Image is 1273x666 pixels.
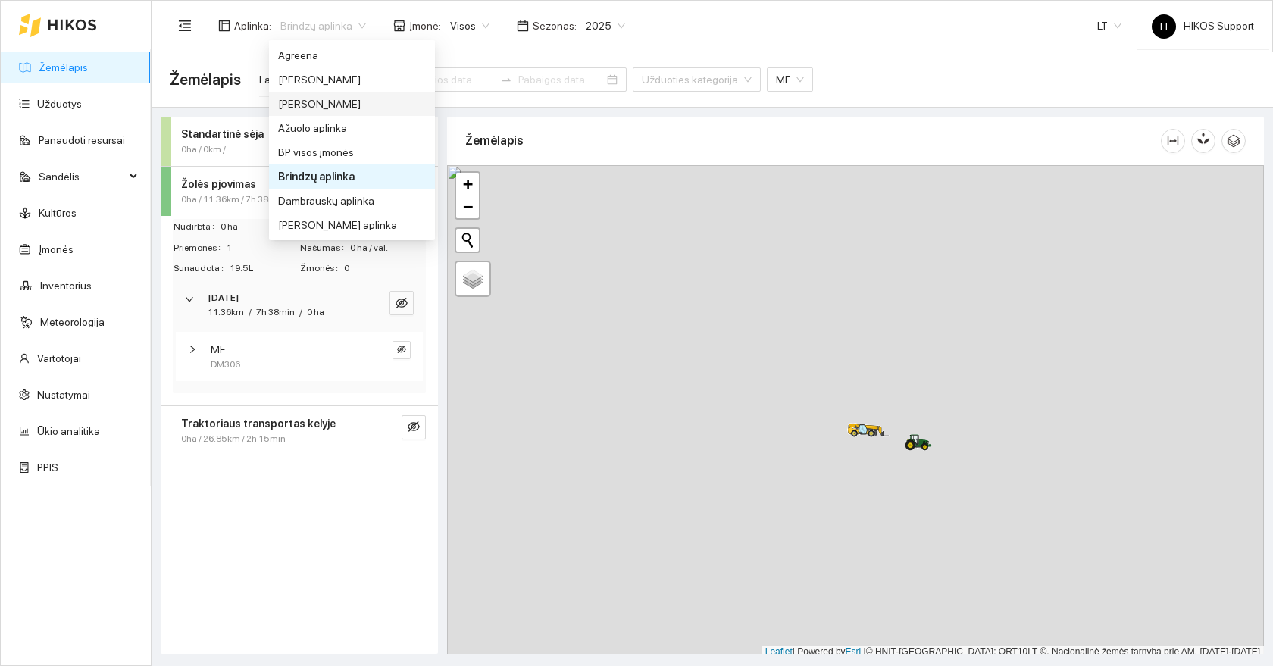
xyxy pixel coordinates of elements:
span: 2025 [586,14,625,37]
span: DM306 [211,358,240,372]
div: Brindzų aplinka [278,168,426,185]
span: 0ha / 0km / [181,142,226,157]
span: right [185,295,194,304]
span: 7h 38min [256,307,295,317]
span: menu-fold [178,19,192,33]
div: Dambrauskų aplinka [269,189,435,213]
div: [PERSON_NAME] aplinka [278,217,426,233]
a: Užduotys [37,98,82,110]
button: eye-invisible [402,415,426,439]
a: PPIS [37,461,58,474]
span: 11.36km [208,307,244,317]
div: Ažuolo aplinka [278,120,426,136]
input: Pabaigos data [518,71,604,88]
span: 19.5L [230,261,299,276]
div: Dariaus Krikščiūno aplinka [269,213,435,237]
span: 0ha / 11.36km / 7h 38min [181,192,284,207]
a: Esri [846,646,862,657]
span: − [463,197,473,216]
span: Našumas [300,241,350,255]
strong: [DATE] [208,292,239,303]
span: HIKOS Support [1152,20,1254,32]
div: Ažuolo aplinka [269,116,435,140]
a: Įmonės [39,243,74,255]
a: Zoom in [456,173,479,195]
span: MF [211,341,225,358]
a: Meteorologija [40,316,105,328]
input: Pradžios data [408,71,494,88]
a: Panaudoti resursai [39,134,125,146]
div: MFDM306eye-invisible [176,332,423,381]
div: Traktoriaus transportas kelyje0ha / 26.85km / 2h 15mineye-invisible [161,406,438,455]
span: close-circle [796,75,805,84]
span: Visos [450,14,489,37]
span: Žmonės [300,261,344,276]
span: 1 [227,241,299,255]
span: column-width [1162,135,1184,147]
span: Žemėlapis [170,67,241,92]
div: Andrius Rimgaila [269,67,435,92]
span: Nudirbta [174,220,221,234]
span: swap-right [500,73,512,86]
span: calendar [517,20,529,32]
span: + [463,174,473,193]
div: [DATE]11.36km/7h 38min/0 haeye-invisible [173,282,426,329]
span: / [249,307,252,317]
div: | Powered by © HNIT-[GEOGRAPHIC_DATA]; ORT10LT ©, Nacionalinė žemės tarnyba prie AM, [DATE]-[DATE] [762,646,1264,658]
a: Ūkio analitika [37,425,100,437]
div: Standartinė sėja0ha / 0km /eye-invisible [161,117,438,166]
div: Laukai [259,71,290,88]
button: menu-fold [170,11,200,41]
a: Layers [456,262,489,295]
span: right [188,345,197,354]
a: Vartotojai [37,352,81,364]
a: Leaflet [765,646,793,657]
button: column-width [1161,129,1185,153]
span: Sandėlis [39,161,125,192]
span: / [299,307,302,317]
div: Agreena [278,47,426,64]
span: Aplinka : [234,17,271,34]
span: eye-invisible [397,345,406,355]
span: 0 ha [221,220,299,234]
div: [PERSON_NAME] [278,95,426,112]
div: Dambrauskų aplinka [278,192,426,209]
strong: Standartinė sėja [181,128,264,140]
div: Žemėlapis [465,119,1161,162]
a: Inventorius [40,280,92,292]
span: | [864,646,866,657]
span: 0 ha [307,307,324,317]
span: Įmonė : [409,17,441,34]
a: Zoom out [456,195,479,218]
span: Sezonas : [533,17,577,34]
button: eye-invisible [389,291,414,315]
strong: Žolės pjovimas [181,178,256,190]
a: Nustatymai [37,389,90,401]
strong: Traktoriaus transportas kelyje [181,417,336,430]
span: shop [393,20,405,32]
button: Initiate a new search [456,229,479,252]
div: Brindzų aplinka [269,164,435,189]
span: eye-invisible [396,297,408,311]
div: Žolės pjovimas0ha / 11.36km / 7h 38mineye-invisible [161,167,438,216]
span: H [1160,14,1168,39]
span: 0 ha / val. [350,241,425,255]
div: Agreena [269,43,435,67]
span: 0ha / 26.85km / 2h 15min [181,432,286,446]
button: eye-invisible [393,341,411,359]
span: Brindzų aplinka [280,14,366,37]
a: Kultūros [39,207,77,219]
span: 0 [344,261,425,276]
span: to [500,73,512,86]
span: LT [1097,14,1121,37]
span: layout [218,20,230,32]
a: Žemėlapis [39,61,88,73]
div: Arvydas Paukštys [269,92,435,116]
span: eye-invisible [408,421,420,435]
div: BP visos įmonės [278,144,426,161]
div: [PERSON_NAME] [278,71,426,88]
span: Priemonės [174,241,227,255]
span: MF [776,68,804,91]
span: Sunaudota [174,261,230,276]
div: BP visos įmonės [269,140,435,164]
